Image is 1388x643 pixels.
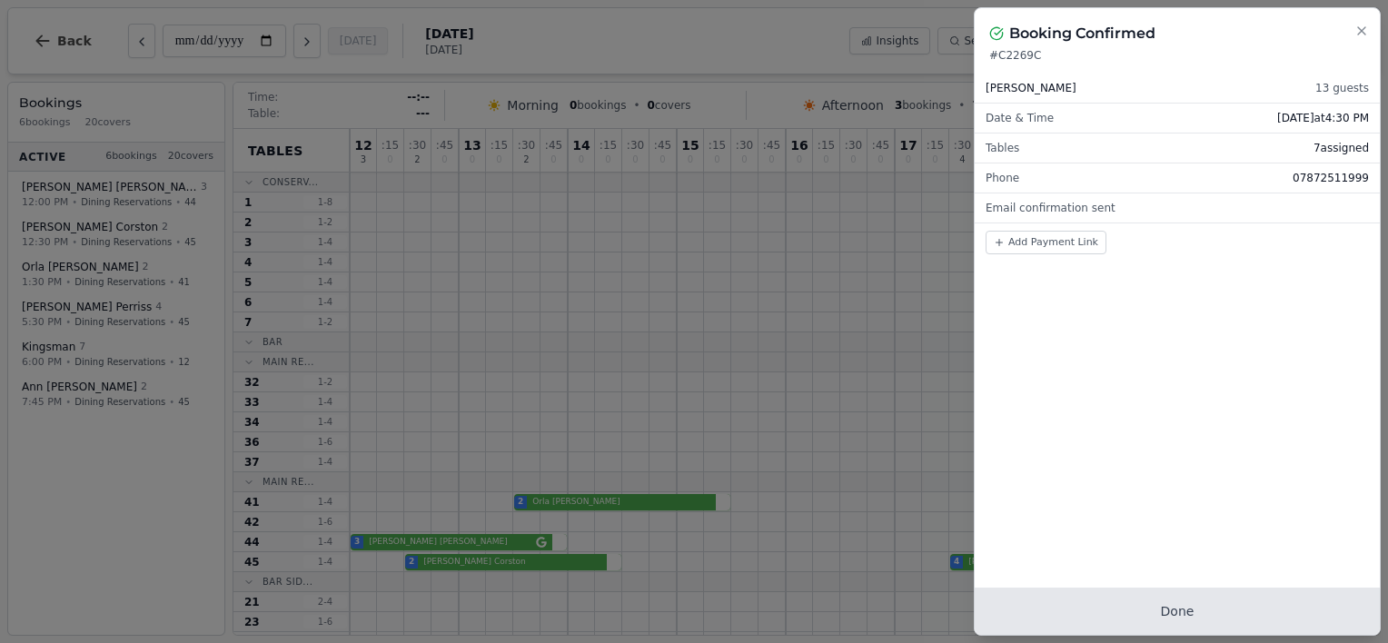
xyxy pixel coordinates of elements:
span: 07872511999 [1293,171,1369,185]
span: Date & Time [986,111,1054,125]
div: Email confirmation sent [975,193,1380,223]
span: 13 guests [1315,81,1369,95]
span: [PERSON_NAME] [986,81,1076,95]
span: Tables [986,141,1019,155]
span: 7 assigned [1314,141,1369,155]
button: Done [975,588,1380,635]
button: Add Payment Link [986,231,1106,254]
span: [DATE] at 4:30 PM [1277,111,1369,125]
p: # C2269C [989,48,1365,63]
h2: Booking Confirmed [1009,23,1155,45]
span: Phone [986,171,1019,185]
